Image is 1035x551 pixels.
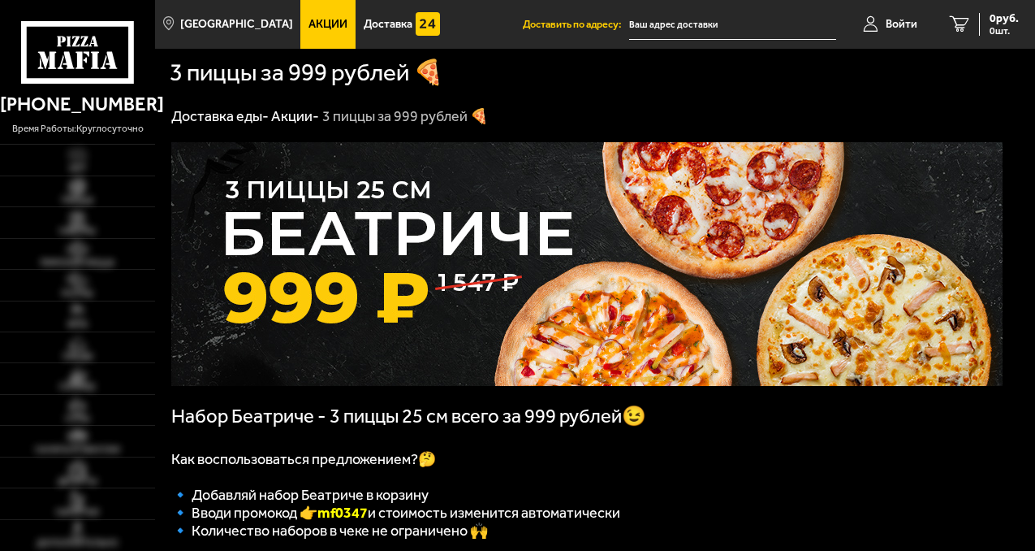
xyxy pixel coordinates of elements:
[990,26,1019,36] span: 0 шт.
[322,107,488,126] div: 3 пиццы за 999 рублей 🍕
[416,12,440,37] img: 15daf4d41897b9f0e9f617042186c801.svg
[364,19,412,30] span: Доставка
[171,142,1003,386] img: 1024x1024
[171,405,646,427] span: Набор Беатриче - 3 пиццы 25 см всего за 999 рублей😉
[171,107,269,125] a: Доставка еды-
[523,20,629,30] span: Доставить по адресу:
[308,19,347,30] span: Акции
[171,504,620,522] span: 🔹 Вводи промокод 👉 и стоимость изменится автоматически
[171,522,488,540] span: 🔹 Количество наборов в чеке не ограничено 🙌
[886,19,917,30] span: Войти
[317,504,368,522] b: mf0347
[990,13,1019,24] span: 0 руб.
[180,19,293,30] span: [GEOGRAPHIC_DATA]
[271,107,319,125] a: Акции-
[629,10,836,40] input: Ваш адрес доставки
[171,486,429,504] span: 🔹 Добавляй набор Беатриче в корзину
[170,61,443,85] h1: 3 пиццы за 999 рублей 🍕
[171,450,436,468] span: Как воспользоваться предложением?🤔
